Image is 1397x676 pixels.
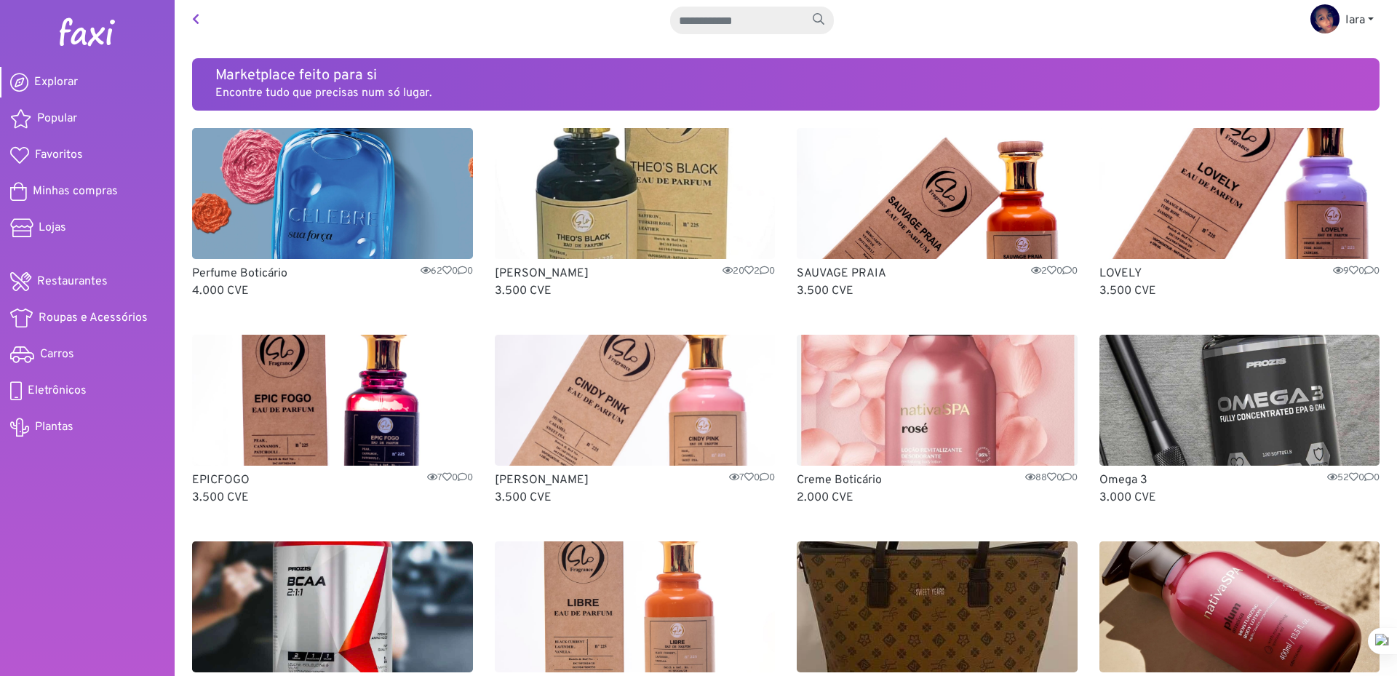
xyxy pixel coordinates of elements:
[28,382,87,399] span: Eletrônicos
[495,282,776,300] p: 3.500 CVE
[797,265,1078,282] p: SAUVAGE PRAIA
[33,183,118,200] span: Minhas compras
[495,128,776,259] img: Theo'sBlack
[495,128,776,300] a: Theo'sBlack [PERSON_NAME]2020 3.500 CVE
[797,128,1078,300] a: SAUVAGE PRAIA SAUVAGE PRAIA200 3.500 CVE
[797,282,1078,300] p: 3.500 CVE
[1099,541,1380,672] img: Creme Boticário
[729,472,775,485] span: 7 0 0
[1333,265,1380,279] span: 9 0 0
[495,541,776,672] img: LIBRE
[797,472,1078,489] p: Creme Boticário
[192,265,473,282] p: Perfume Boticário
[797,335,1078,466] img: Creme Boticário
[427,472,473,485] span: 7 0 0
[192,128,473,300] a: Perfume Boticário Perfume Boticário6200 4.000 CVE
[35,146,83,164] span: Favoritos
[1099,128,1380,300] a: LOVELY LOVELY900 3.500 CVE
[495,335,776,506] a: CINDY PINK [PERSON_NAME]700 3.500 CVE
[35,418,73,436] span: Plantas
[495,335,776,466] img: CINDY PINK
[797,541,1078,672] img: Mala de trabalho
[1025,472,1078,485] span: 88 0 0
[495,489,776,506] p: 3.500 CVE
[192,335,473,506] a: EPICFOGO EPICFOGO700 3.500 CVE
[723,265,775,279] span: 20 2 0
[797,128,1078,259] img: SAUVAGE PRAIA
[1099,489,1380,506] p: 3.000 CVE
[1099,282,1380,300] p: 3.500 CVE
[37,273,108,290] span: Restaurantes
[1327,472,1380,485] span: 52 0 0
[797,335,1078,506] a: Creme Boticário Creme Boticário8800 2.000 CVE
[495,472,776,489] p: [PERSON_NAME]
[215,67,1356,84] h5: Marketplace feito para si
[1099,265,1380,282] p: LOVELY
[34,73,78,91] span: Explorar
[39,219,66,236] span: Lojas
[421,265,473,279] span: 62 0 0
[1345,13,1365,28] span: Iara
[1099,128,1380,259] img: LOVELY
[39,309,148,327] span: Roupas e Acessórios
[1099,335,1380,506] a: Omega 3 Omega 35200 3.000 CVE
[1099,335,1380,466] img: Omega 3
[1031,265,1078,279] span: 2 0 0
[797,489,1078,506] p: 2.000 CVE
[495,265,776,282] p: [PERSON_NAME]
[192,541,473,672] img: BCAA
[37,110,77,127] span: Popular
[1099,472,1380,489] p: Omega 3
[192,282,473,300] p: 4.000 CVE
[192,489,473,506] p: 3.500 CVE
[192,335,473,466] img: EPICFOGO
[1299,6,1385,35] a: Iara
[192,472,473,489] p: EPICFOGO
[40,346,74,363] span: Carros
[215,84,1356,102] p: Encontre tudo que precisas num só lugar.
[192,128,473,259] img: Perfume Boticário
